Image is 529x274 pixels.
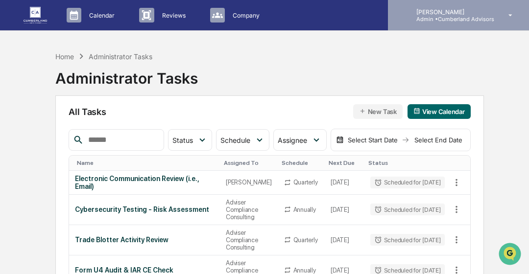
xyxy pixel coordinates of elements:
div: Toggle SortBy [451,160,470,166]
div: Annually [293,267,316,274]
a: 🖐️Preclearance [6,119,67,137]
div: Toggle SortBy [224,160,274,166]
button: New Task [353,104,403,119]
span: Data Lookup [20,141,62,151]
div: Toggle SortBy [77,160,216,166]
iframe: Open customer support [498,242,524,268]
span: Pylon [97,165,119,173]
div: Toggle SortBy [368,160,447,166]
td: [DATE] [325,171,364,195]
div: 🔎 [10,142,18,150]
span: Schedule [220,136,250,144]
div: Quarterly [293,236,318,244]
span: Attestations [81,123,121,133]
img: 1746055101610-c473b297-6a78-478c-a979-82029cc54cd1 [10,74,27,92]
span: All Tasks [69,107,106,117]
p: Company [225,12,264,19]
img: arrow right [402,136,409,144]
p: Calendar [81,12,120,19]
div: Form U4 Audit & IAR CE Check [75,266,214,274]
td: [DATE] [325,225,364,255]
span: Preclearance [20,123,63,133]
div: Annually [293,206,316,213]
span: Assignee [278,136,307,144]
p: [PERSON_NAME] [409,8,494,16]
div: Toggle SortBy [282,160,321,166]
a: 🗄️Attestations [67,119,125,137]
div: [PERSON_NAME] [226,179,272,186]
div: Start new chat [33,74,161,84]
div: Quarterly [293,179,318,186]
div: Trade Blotter Activity Review [75,236,214,244]
a: 🔎Data Lookup [6,137,66,155]
div: Electronic Communication Review (i.e., Email) [75,175,214,190]
div: Select Start Date [346,136,400,144]
div: Adviser Compliance Consulting [226,229,272,251]
div: We're available if you need us! [33,84,124,92]
div: Scheduled for [DATE] [370,234,445,246]
div: Administrator Tasks [55,62,198,87]
img: calendar [413,108,420,114]
div: 🗄️ [71,124,79,132]
img: calendar [336,136,344,144]
p: Admin • Cumberland Advisors [409,16,494,23]
span: Status [172,136,193,144]
div: Adviser Compliance Consulting [226,199,272,221]
p: Reviews [154,12,191,19]
button: View Calendar [408,104,471,119]
img: logo [24,7,47,23]
div: Toggle SortBy [329,160,360,166]
div: Scheduled for [DATE] [370,177,445,188]
div: Scheduled for [DATE] [370,204,445,215]
div: 🖐️ [10,124,18,132]
div: Cybersecurity Testing - Risk Assessment [75,205,214,213]
td: [DATE] [325,195,364,225]
button: Start new chat [167,77,178,89]
a: Powered byPylon [69,165,119,173]
div: Select End Date [411,136,465,144]
div: Administrator Tasks [89,52,152,61]
div: Home [55,52,74,61]
p: How can we help? [10,20,178,36]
